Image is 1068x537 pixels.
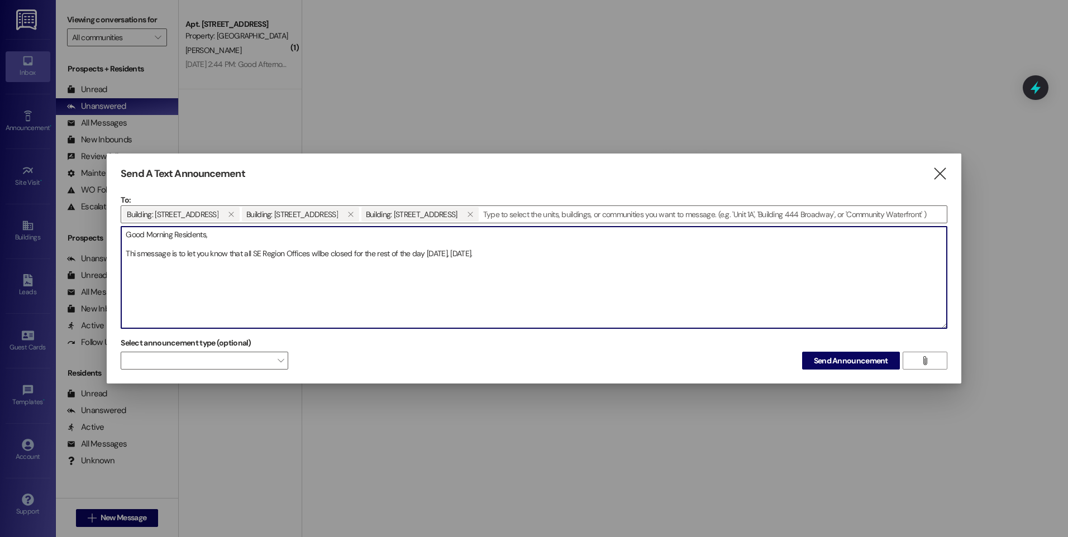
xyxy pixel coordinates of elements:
[480,206,947,223] input: Type to select the units, buildings, or communities you want to message. (e.g. 'Unit 1A', 'Buildi...
[121,227,947,328] textarea: Good Morning Residents, Thi smessage is to let you know that all SE Region Offices wllbe closed f...
[366,207,457,222] span: Building: 1 Casa Madrona
[228,210,234,219] i: 
[127,207,218,222] span: Building: 1 Firwood Circle
[467,210,473,219] i: 
[246,207,338,222] span: Building: 1 Plaza Seventeen
[921,356,929,365] i: 
[121,226,947,329] div: Good Morning Residents, Thi smessage is to let you know that all SE Region Offices wllbe closed f...
[223,207,240,222] button: Building: 1 Firwood Circle
[932,168,947,180] i: 
[121,194,947,205] p: To:
[347,210,354,219] i: 
[462,207,479,222] button: Building: 1 Casa Madrona
[342,207,359,222] button: Building: 1 Plaza Seventeen
[121,167,245,180] h3: Send A Text Announcement
[802,352,900,370] button: Send Announcement
[814,355,888,367] span: Send Announcement
[121,334,251,352] label: Select announcement type (optional)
